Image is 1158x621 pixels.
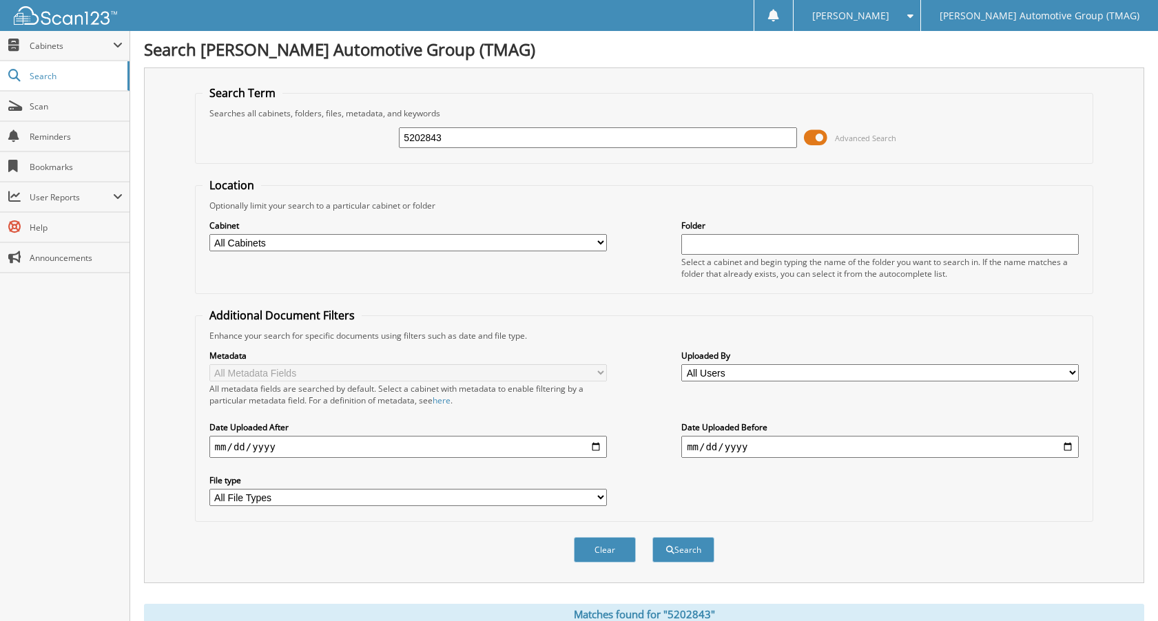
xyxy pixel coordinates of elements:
[30,40,113,52] span: Cabinets
[652,537,714,562] button: Search
[30,222,123,233] span: Help
[203,308,362,323] legend: Additional Document Filters
[681,421,1079,433] label: Date Uploaded Before
[681,350,1079,361] label: Uploaded By
[30,70,121,82] span: Search
[433,394,451,406] a: here
[681,220,1079,231] label: Folder
[209,350,607,361] label: Metadata
[681,436,1079,458] input: end
[144,38,1144,61] h1: Search [PERSON_NAME] Automotive Group (TMAG)
[940,12,1139,20] span: [PERSON_NAME] Automotive Group (TMAG)
[574,537,636,562] button: Clear
[30,252,123,264] span: Announcements
[209,474,607,486] label: File type
[812,12,889,20] span: [PERSON_NAME]
[209,421,607,433] label: Date Uploaded After
[681,256,1079,280] div: Select a cabinet and begin typing the name of the folder you want to search in. If the name match...
[14,6,117,25] img: scan123-logo-white.svg
[203,200,1086,211] div: Optionally limit your search to a particular cabinet or folder
[209,436,607,458] input: start
[30,101,123,112] span: Scan
[30,191,113,203] span: User Reports
[209,220,607,231] label: Cabinet
[203,107,1086,119] div: Searches all cabinets, folders, files, metadata, and keywords
[203,178,261,193] legend: Location
[30,161,123,173] span: Bookmarks
[203,330,1086,341] div: Enhance your search for specific documents using filters such as date and file type.
[209,383,607,406] div: All metadata fields are searched by default. Select a cabinet with metadata to enable filtering b...
[203,85,282,101] legend: Search Term
[30,131,123,143] span: Reminders
[835,133,896,143] span: Advanced Search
